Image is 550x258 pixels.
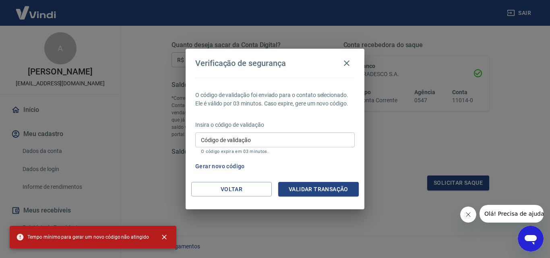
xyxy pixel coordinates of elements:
iframe: Botão para abrir a janela de mensagens [518,226,544,252]
button: Validar transação [278,182,359,197]
iframe: Mensagem da empresa [480,205,544,223]
h4: Verificação de segurança [195,58,286,68]
p: O código de validação foi enviado para o contato selecionado. Ele é válido por 03 minutos. Caso e... [195,91,355,108]
button: Voltar [191,182,272,197]
p: O código expira em 03 minutos. [201,149,349,154]
button: close [155,228,173,246]
iframe: Fechar mensagem [460,206,476,223]
button: Gerar novo código [192,159,248,174]
p: Insira o código de validação [195,121,355,129]
span: Olá! Precisa de ajuda? [5,6,68,12]
span: Tempo mínimo para gerar um novo código não atingido [16,233,149,241]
